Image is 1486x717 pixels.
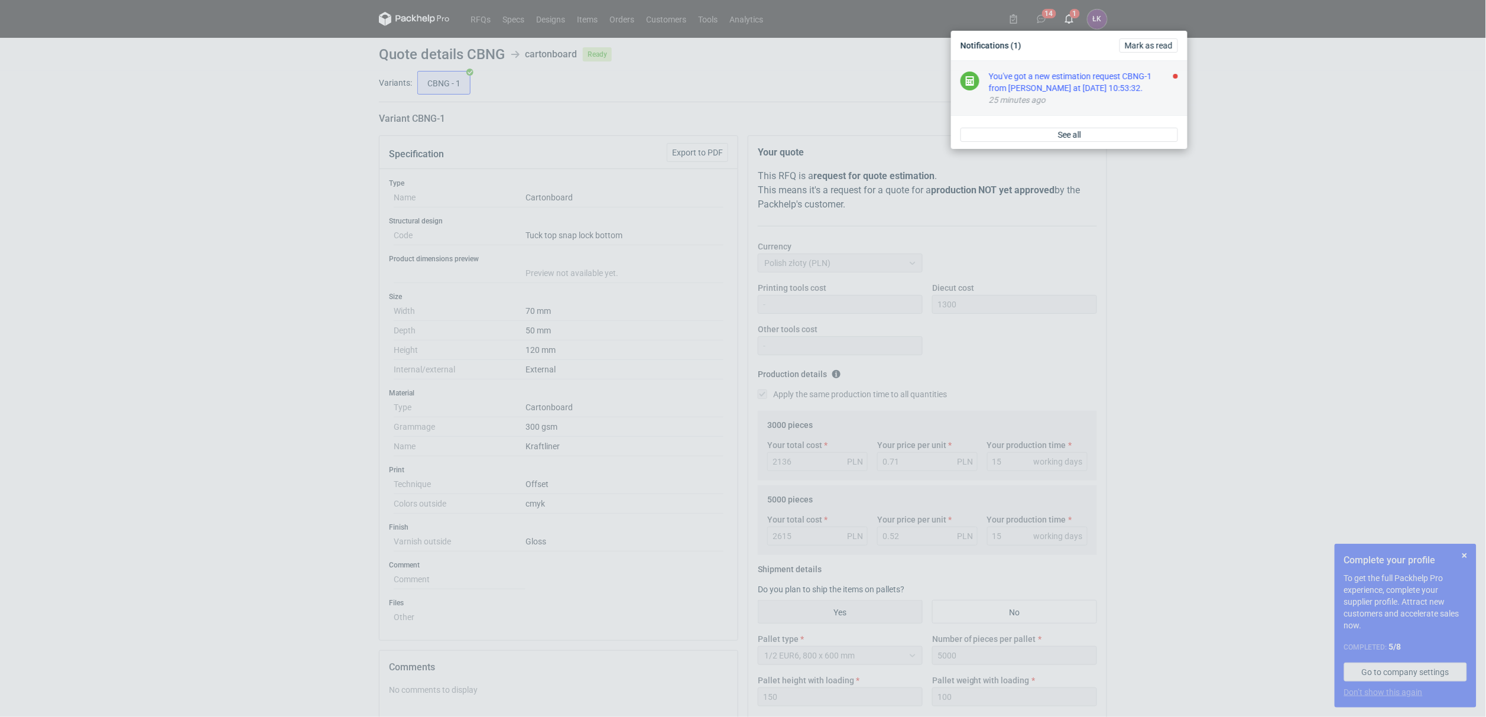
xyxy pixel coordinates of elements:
[989,94,1178,106] div: 25 minutes ago
[956,35,1183,56] div: Notifications (1)
[989,70,1178,106] button: You've got a new estimation request CBNG-1 from [PERSON_NAME] at [DATE] 10:53:32.25 minutes ago
[989,70,1178,94] div: You've got a new estimation request CBNG-1 from [PERSON_NAME] at [DATE] 10:53:32.
[961,128,1178,142] a: See all
[1058,131,1081,139] span: See all
[1120,38,1178,53] button: Mark as read
[1125,41,1173,50] span: Mark as read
